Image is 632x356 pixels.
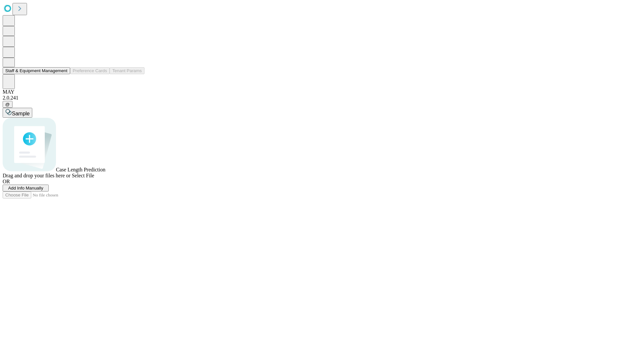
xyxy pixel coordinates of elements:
button: Tenant Params [110,67,145,74]
span: OR [3,179,10,184]
span: Case Length Prediction [56,167,105,172]
span: Add Info Manually [8,186,43,191]
div: 2.0.241 [3,95,629,101]
span: Drag and drop your files here or [3,173,70,178]
button: Staff & Equipment Management [3,67,70,74]
button: @ [3,101,13,108]
div: MAY [3,89,629,95]
button: Sample [3,108,32,118]
span: @ [5,102,10,107]
button: Preference Cards [70,67,110,74]
span: Select File [72,173,94,178]
button: Add Info Manually [3,185,49,192]
span: Sample [12,111,30,116]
